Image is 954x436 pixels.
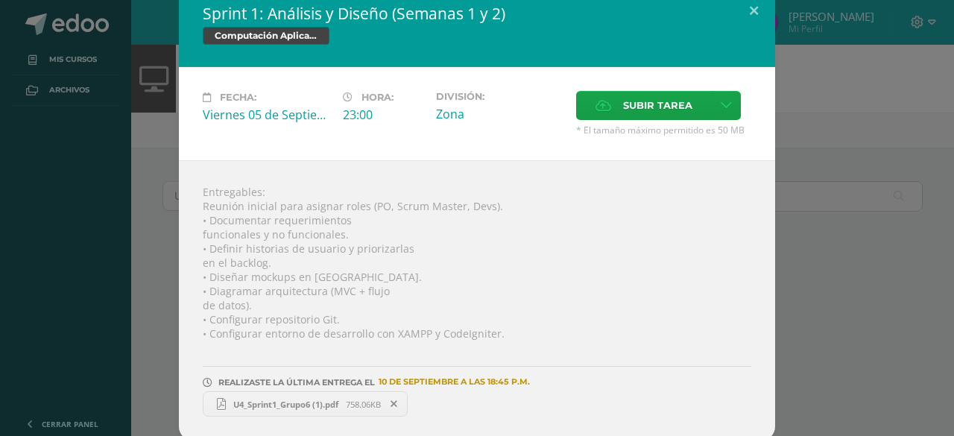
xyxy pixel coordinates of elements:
span: * El tamaño máximo permitido es 50 MB [576,124,751,136]
span: 758.06KB [346,399,381,410]
label: División: [436,91,564,102]
span: Remover entrega [382,396,407,412]
span: Fecha: [220,92,256,103]
span: U4_Sprint1_Grupo6 (1).pdf [226,399,346,410]
div: Zona [436,106,564,122]
span: Subir tarea [623,92,692,119]
div: 23:00 [343,107,424,123]
span: REALIZASTE LA ÚLTIMA ENTREGA EL [218,377,375,388]
a: U4_Sprint1_Grupo6 (1).pdf 758.06KB [203,391,408,417]
span: Computación Aplicada [203,27,329,45]
div: Viernes 05 de Septiembre [203,107,331,123]
span: Hora: [361,92,394,103]
h2: Sprint 1: Análisis y Diseño (Semanas 1 y 2) [203,3,751,24]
